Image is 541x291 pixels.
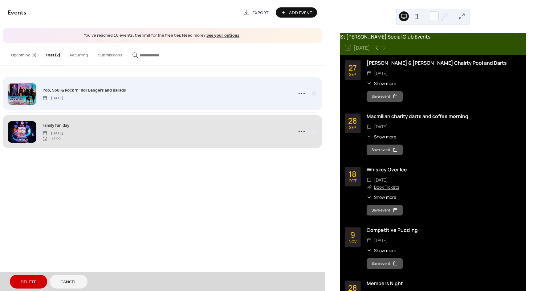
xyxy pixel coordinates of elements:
[367,80,372,87] div: ​
[374,194,396,200] span: Show more
[374,80,396,87] span: Show more
[10,275,47,289] button: Delete
[367,59,521,67] div: [PERSON_NAME] & [PERSON_NAME] Chairty Pool and Darts
[374,123,388,130] span: [DATE]
[374,133,396,140] span: Show more
[374,184,399,190] a: Book Tickets
[41,43,65,65] button: Past (2)
[367,247,372,254] div: ​
[367,194,372,200] div: ​
[340,33,526,40] div: St [PERSON_NAME] Social Club Events
[367,166,407,173] a: Whiskey Over Ice
[367,280,521,287] div: Members Night
[348,64,357,72] div: 27
[367,133,396,140] button: ​Show more
[50,275,87,289] button: Cancel
[374,237,388,244] span: [DATE]
[239,7,273,18] a: Export
[350,231,355,239] div: 9
[367,183,372,191] div: ​
[374,176,388,184] span: [DATE]
[367,80,396,87] button: ​Show more
[349,126,356,130] div: Sep
[93,43,127,65] button: Submissions
[367,176,372,184] div: ​
[367,194,396,200] button: ​Show more
[367,133,372,140] div: ​
[9,33,315,39] span: You've reached 10 events, the limit for the free tier. Need more? .
[367,70,372,77] div: ​
[374,247,396,254] span: Show more
[367,258,403,269] button: Save event
[367,237,372,244] div: ​
[8,7,26,19] span: Events
[349,170,356,178] div: 18
[367,205,403,215] button: Save event
[349,240,357,244] div: Nov
[367,247,396,254] button: ​Show more
[6,43,41,65] button: Upcoming (8)
[367,123,372,130] div: ​
[252,10,269,16] span: Export
[65,43,93,65] button: Recurring
[21,279,36,285] span: Delete
[349,73,356,77] div: Sep
[374,70,388,77] span: [DATE]
[367,145,403,155] button: Save event
[367,226,521,234] div: Competitive Puzzling
[367,91,403,102] button: Save event
[60,279,77,285] span: Cancel
[349,179,356,183] div: Oct
[367,113,521,120] div: Macmillan charity darts and coffee morning
[348,117,357,125] div: 28
[206,31,239,40] a: See your options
